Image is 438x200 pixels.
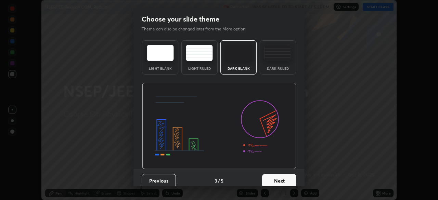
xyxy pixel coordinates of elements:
p: Theme can also be changed later from the More option [142,26,253,32]
img: darkRuledTheme.de295e13.svg [264,45,291,61]
img: lightTheme.e5ed3b09.svg [147,45,174,61]
h2: Choose your slide theme [142,15,219,24]
h4: 5 [221,177,223,184]
div: Dark Ruled [264,67,292,70]
div: Dark Blank [225,67,252,70]
h4: 3 [215,177,217,184]
img: lightRuledTheme.5fabf969.svg [186,45,213,61]
button: Next [262,174,296,188]
img: darkThemeBanner.d06ce4a2.svg [142,83,296,170]
h4: / [218,177,220,184]
button: Previous [142,174,176,188]
div: Light Ruled [186,67,213,70]
img: darkTheme.f0cc69e5.svg [225,45,252,61]
div: Light Blank [146,67,174,70]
